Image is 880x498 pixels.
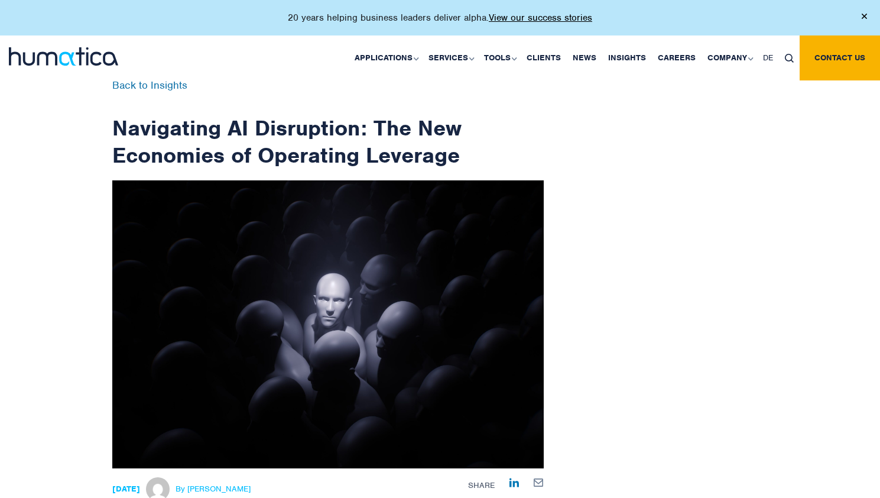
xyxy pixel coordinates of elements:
[763,53,773,63] span: DE
[602,35,652,80] a: Insights
[534,478,544,486] img: mailby
[489,12,592,24] a: View our success stories
[800,35,880,80] a: Contact us
[534,477,544,487] a: Share by E-Mail
[757,35,779,80] a: DE
[521,35,567,80] a: Clients
[112,80,544,169] h1: Navigating AI Disruption: The New Economies of Operating Leverage
[652,35,702,80] a: Careers
[288,12,592,24] p: 20 years helping business leaders deliver alpha.
[112,79,187,92] a: Back to Insights
[785,54,794,63] img: search_icon
[468,480,495,490] span: Share
[509,478,519,487] img: Share on LinkedIn
[567,35,602,80] a: News
[478,35,521,80] a: Tools
[349,35,423,80] a: Applications
[176,484,251,494] span: By [PERSON_NAME]
[702,35,757,80] a: Company
[112,180,544,468] img: ndetails
[112,484,140,494] strong: [DATE]
[423,35,478,80] a: Services
[9,47,118,66] img: logo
